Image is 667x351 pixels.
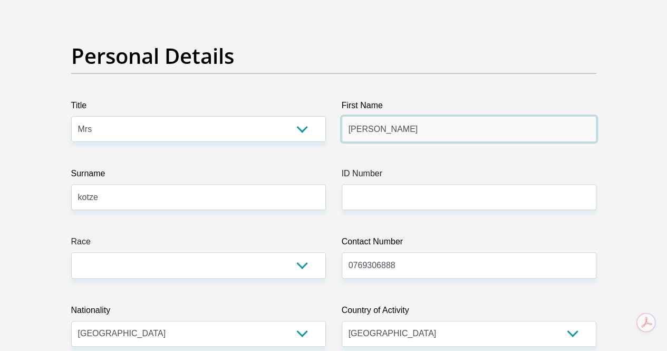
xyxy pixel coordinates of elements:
[342,167,596,184] label: ID Number
[71,43,596,69] h2: Personal Details
[342,99,596,116] label: First Name
[342,184,596,210] input: ID Number
[71,167,326,184] label: Surname
[71,235,326,252] label: Race
[71,304,326,321] label: Nationality
[342,304,596,321] label: Country of Activity
[71,184,326,210] input: Surname
[342,235,596,252] label: Contact Number
[342,252,596,278] input: Contact Number
[342,116,596,142] input: First Name
[71,99,326,116] label: Title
